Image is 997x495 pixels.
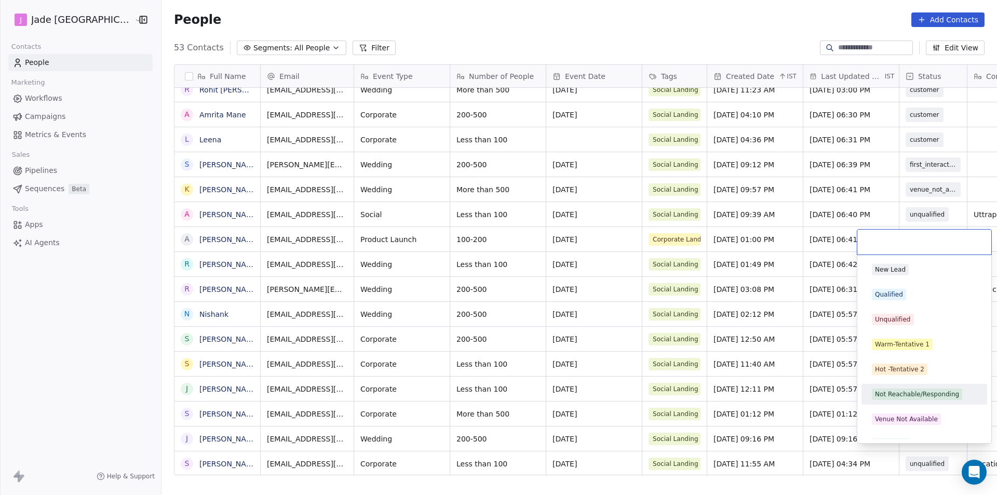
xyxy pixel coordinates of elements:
[875,265,906,274] div: New Lead
[875,315,911,324] div: Unqualified
[875,290,903,299] div: Qualified
[875,340,929,349] div: Warm-Tentative 1
[875,390,959,399] div: Not Reachable/Responding
[875,365,924,374] div: Hot -Tentative 2
[875,414,938,424] div: Venue Not Available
